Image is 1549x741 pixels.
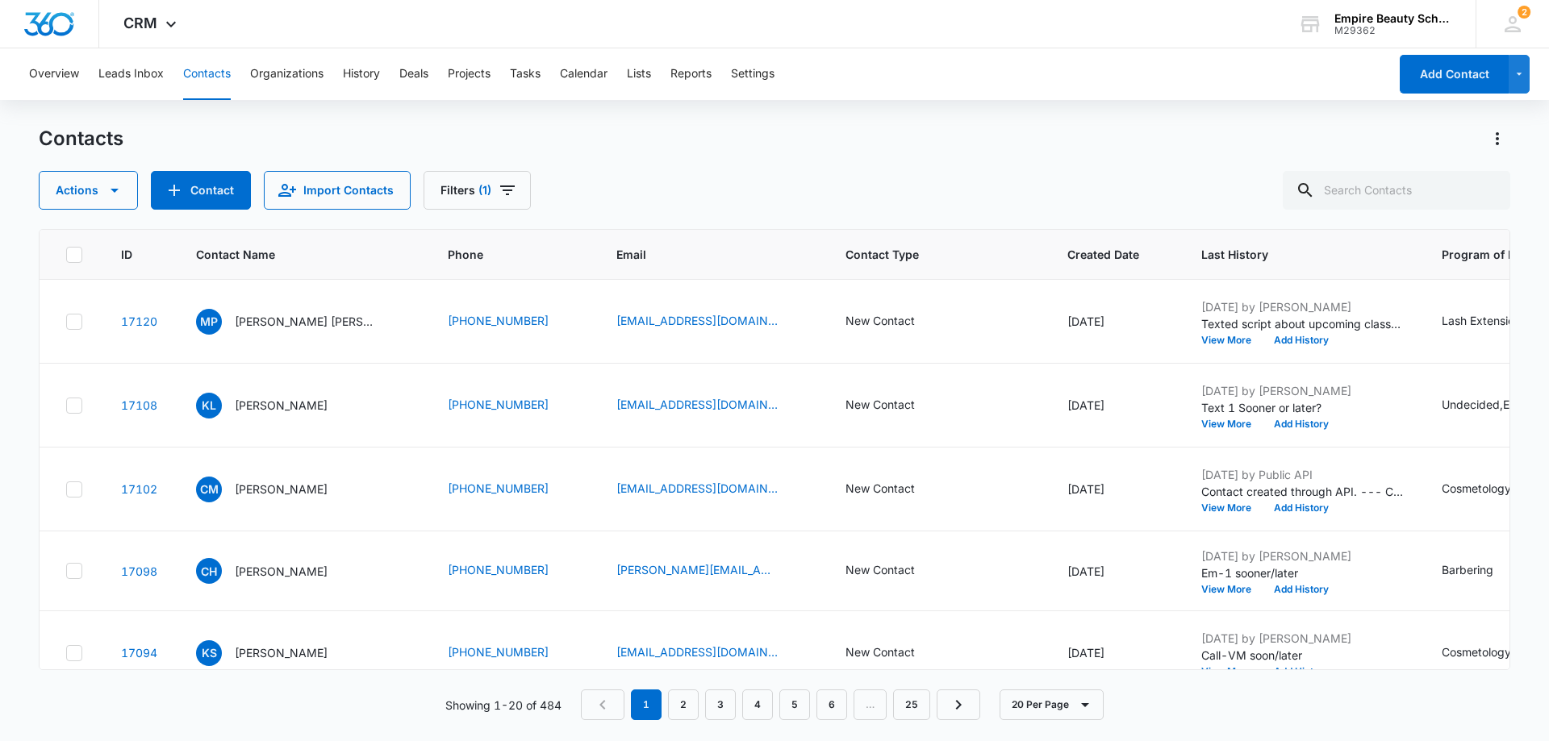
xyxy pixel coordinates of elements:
[121,564,157,578] a: Navigate to contact details page for Collin Hamel
[616,561,778,578] a: [PERSON_NAME][EMAIL_ADDRESS][DOMAIN_NAME]
[845,396,944,415] div: Contact Type - New Contact - Select to Edit Field
[1442,561,1493,578] div: Barbering
[1201,503,1263,513] button: View More
[1484,126,1510,152] button: Actions
[845,312,944,331] div: Contact Type - New Contact - Select to Edit Field
[1201,647,1403,664] p: Call-VM soon/later
[196,640,357,666] div: Contact Name - Katreena Stanley - Select to Edit Field
[448,396,549,413] a: [PHONE_NUMBER]
[448,48,491,100] button: Projects
[183,48,231,100] button: Contacts
[616,312,778,329] a: [EMAIL_ADDRESS][DOMAIN_NAME]
[1334,12,1452,25] div: account name
[448,312,549,329] a: [PHONE_NUMBER]
[1201,483,1403,500] p: Contact created through API. --- Contact Form Message: Good Afternoon Empire. My name is [PERSON_...
[196,640,222,666] span: KS
[1201,298,1403,315] p: [DATE] by [PERSON_NAME]
[1201,630,1403,647] p: [DATE] by [PERSON_NAME]
[616,480,807,499] div: Email - 26cmalo@gmail.com - Select to Edit Field
[616,643,778,660] a: [EMAIL_ADDRESS][DOMAIN_NAME]
[1067,313,1163,330] div: [DATE]
[845,643,915,660] div: New Contact
[668,689,699,720] a: Page 2
[196,558,357,584] div: Contact Name - Collin Hamel - Select to Edit Field
[616,312,807,331] div: Email - marleyapolosky@gmail.com - Select to Edit Field
[250,48,324,100] button: Organizations
[1442,643,1540,663] div: Program of Interest - Cosmetology - Select to Edit Field
[196,393,357,418] div: Contact Name - Kelsey Lee - Select to Edit Field
[1067,563,1163,580] div: [DATE]
[1067,481,1163,497] div: [DATE]
[616,246,783,263] span: Email
[1442,643,1511,660] div: Cosmetology
[845,480,944,499] div: Contact Type - New Contact - Select to Edit Field
[235,481,328,497] p: [PERSON_NAME]
[1334,25,1452,36] div: account id
[235,397,328,414] p: [PERSON_NAME]
[448,246,554,263] span: Phone
[448,643,578,663] div: Phone - +1 (781) 812-5449 - Select to Edit Field
[196,393,222,418] span: KL
[448,480,578,499] div: Phone - (603) 833-5758 - Select to Edit Field
[1518,6,1530,19] div: notifications count
[1201,315,1403,332] p: Texted script about upcoming classes in both esthetics and cos.
[196,477,222,502] span: CM
[845,246,1005,263] span: Contact Type
[1067,246,1139,263] span: Created Date
[510,48,541,100] button: Tasks
[581,689,980,720] nav: Pagination
[448,396,578,415] div: Phone - (802) 274-1606 - Select to Edit Field
[845,561,915,578] div: New Contact
[1201,564,1403,581] p: Em-1 sooner/later
[448,643,549,660] a: [PHONE_NUMBER]
[1201,667,1263,676] button: View More
[424,171,531,210] button: Filters
[29,48,79,100] button: Overview
[845,561,944,581] div: Contact Type - New Contact - Select to Edit Field
[1400,55,1509,94] button: Add Contact
[196,558,222,584] span: CH
[893,689,930,720] a: Page 25
[731,48,774,100] button: Settings
[121,398,157,412] a: Navigate to contact details page for Kelsey Lee
[1201,335,1263,345] button: View More
[39,171,138,210] button: Actions
[399,48,428,100] button: Deals
[448,312,578,331] div: Phone - (603) 393-1163 - Select to Edit Field
[616,396,778,413] a: [EMAIL_ADDRESS][DOMAIN_NAME]
[1201,419,1263,429] button: View More
[1201,585,1263,594] button: View More
[121,314,157,328] a: Navigate to contact details page for Marley Polosky
[705,689,736,720] a: Page 3
[39,127,123,151] h1: Contacts
[631,689,662,720] em: 1
[1000,689,1104,720] button: 20 Per Page
[1201,382,1403,399] p: [DATE] by [PERSON_NAME]
[343,48,380,100] button: History
[1263,667,1340,676] button: Add History
[1201,466,1403,483] p: [DATE] by Public API
[235,313,380,330] p: [PERSON_NAME] [PERSON_NAME]
[616,396,807,415] div: Email - KEL.HML2022@gmail.com - Select to Edit Field
[937,689,980,720] a: Next Page
[1442,480,1540,499] div: Program of Interest - Cosmetology - Select to Edit Field
[616,561,807,581] div: Email - Hamel.cs@gmail.com - Select to Edit Field
[1067,397,1163,414] div: [DATE]
[742,689,773,720] a: Page 4
[123,15,157,31] span: CRM
[1263,419,1340,429] button: Add History
[445,697,562,714] p: Showing 1-20 of 484
[196,309,409,335] div: Contact Name - Marley Polosky - Select to Edit Field
[1442,480,1511,497] div: Cosmetology
[627,48,651,100] button: Lists
[196,246,386,263] span: Contact Name
[845,643,944,663] div: Contact Type - New Contact - Select to Edit Field
[235,644,328,661] p: [PERSON_NAME]
[98,48,164,100] button: Leads Inbox
[1263,585,1340,594] button: Add History
[121,646,157,660] a: Navigate to contact details page for Katreena Stanley
[1518,6,1530,19] span: 2
[448,480,549,497] a: [PHONE_NUMBER]
[264,171,411,210] button: Import Contacts
[1442,561,1522,581] div: Program of Interest - Barbering - Select to Edit Field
